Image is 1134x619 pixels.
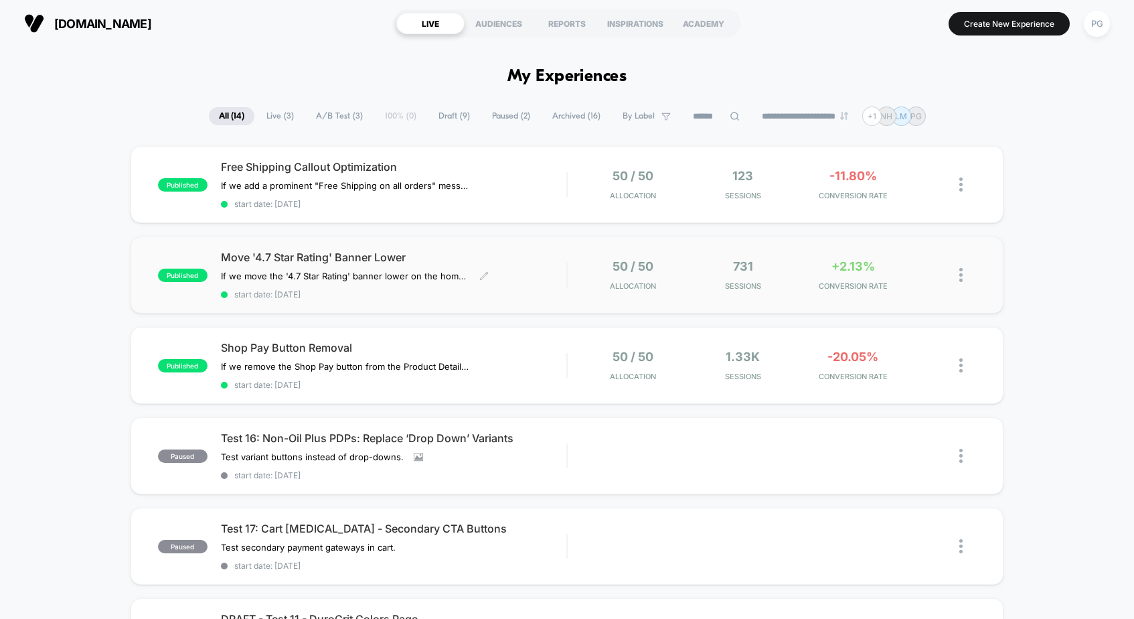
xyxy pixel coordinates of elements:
span: start date: [DATE] [221,380,566,390]
button: Create New Experience [949,12,1070,36]
span: start date: [DATE] [221,199,566,209]
span: 731 [733,259,753,273]
img: Visually logo [24,13,44,33]
span: Archived ( 16 ) [542,107,611,125]
span: CONVERSION RATE [801,281,905,291]
span: Test 16: Non-Oil Plus PDPs: Replace ‘Drop Down’ Variants [221,431,566,445]
div: PG [1084,11,1110,37]
span: published [158,359,208,372]
span: 1.33k [726,350,760,364]
span: Sessions [691,281,795,291]
p: LM [895,111,907,121]
div: + 1 [862,107,882,126]
span: A/B Test ( 3 ) [306,107,373,125]
span: All ( 14 ) [209,107,254,125]
span: paused [158,540,208,553]
span: If we add a prominent "Free Shipping on all orders" message near the primary call-to-action in th... [221,180,469,191]
span: If we remove the Shop Pay button from the Product Detail Page (PDP) and cart for professional use... [221,361,469,372]
span: -11.80% [829,169,877,183]
h1: My Experiences [507,67,627,86]
button: [DOMAIN_NAME] [20,13,155,34]
span: paused [158,450,208,463]
span: CONVERSION RATE [801,191,905,200]
span: 123 [732,169,753,183]
div: ACADEMY [669,13,738,34]
div: AUDIENCES [465,13,533,34]
img: close [959,358,963,372]
img: close [959,178,963,192]
span: CONVERSION RATE [801,372,905,381]
span: Test 17: Cart [MEDICAL_DATA] - Secondary CTA Buttons [221,522,566,535]
span: 50 / 50 [613,169,653,183]
span: Paused ( 2 ) [482,107,540,125]
img: close [959,449,963,463]
img: close [959,539,963,553]
span: published [158,269,208,282]
span: Draft ( 9 ) [428,107,480,125]
span: Shop Pay Button Removal [221,341,566,354]
span: 50 / 50 [613,350,653,364]
span: Free Shipping Callout Optimization [221,160,566,174]
div: INSPIRATIONS [601,13,669,34]
span: If we move the '4.7 Star Rating' banner lower on the homepage, the messaging in the Above The Fol... [221,271,469,281]
span: Allocation [610,191,656,200]
span: Test variant buttons instead of drop-downs. [221,452,404,462]
span: Sessions [691,372,795,381]
span: -20.05% [827,350,878,364]
div: REPORTS [533,13,601,34]
span: Allocation [610,372,656,381]
p: NH [880,111,892,121]
span: Sessions [691,191,795,200]
span: By Label [623,111,655,121]
span: 50 / 50 [613,259,653,273]
span: Test secondary payment gateways in cart. [221,542,396,553]
span: +2.13% [831,259,875,273]
span: published [158,178,208,192]
button: PG [1080,10,1114,38]
span: [DOMAIN_NAME] [54,17,151,31]
p: PG [910,111,922,121]
img: end [840,112,848,120]
span: Allocation [610,281,656,291]
span: start date: [DATE] [221,561,566,571]
span: start date: [DATE] [221,470,566,480]
span: Move '4.7 Star Rating' Banner Lower [221,251,566,264]
img: close [959,268,963,282]
span: start date: [DATE] [221,289,566,299]
div: LIVE [396,13,465,34]
span: Live ( 3 ) [256,107,304,125]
